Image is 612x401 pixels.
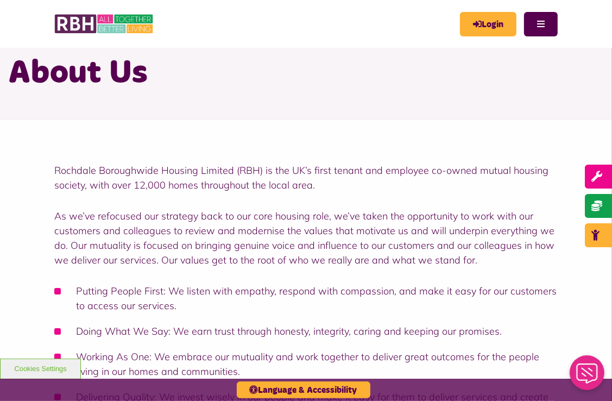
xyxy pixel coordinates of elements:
[563,352,612,401] iframe: Netcall Web Assistant for live chat
[237,381,370,398] button: Language & Accessibility
[54,163,558,192] p: Rochdale Boroughwide Housing Limited (RBH) is the UK’s first tenant and employee co-owned mutual ...
[8,52,604,95] h1: About Us
[54,324,558,339] li: Doing What We Say: We earn trust through honesty, integrity, caring and keeping our promises.
[524,12,558,36] button: Navigation
[460,12,516,36] a: MyRBH
[54,284,558,313] li: Putting People First: We listen with empathy, respond with compassion, and make it easy for our c...
[54,11,155,37] img: RBH
[54,349,558,379] li: Working As One: We embrace our mutuality and work together to deliver great outcomes for the peop...
[54,209,558,267] p: As we’ve refocused our strategy back to our core housing role, we’ve taken the opportunity to wor...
